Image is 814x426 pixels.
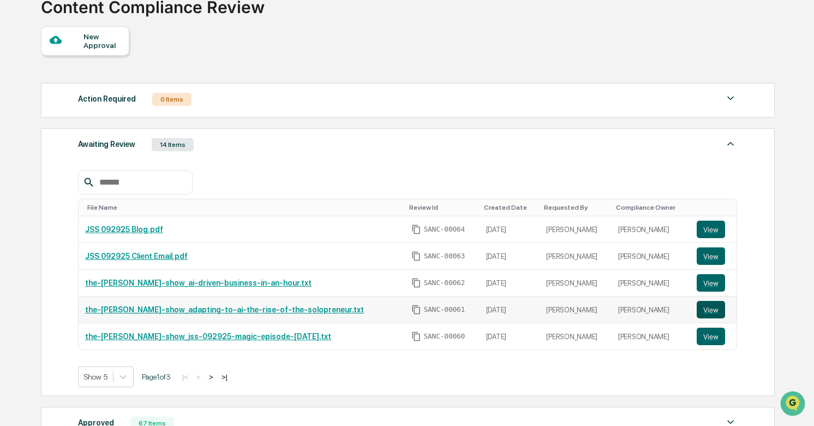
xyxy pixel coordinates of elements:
[697,274,725,292] button: View
[612,243,690,270] td: [PERSON_NAME]
[612,216,690,243] td: [PERSON_NAME]
[11,23,199,40] p: How can we help?
[79,139,88,147] div: 🗄️
[409,204,475,211] div: Toggle SortBy
[484,204,536,211] div: Toggle SortBy
[22,138,70,149] span: Preclearance
[77,185,132,193] a: Powered byPylon
[612,270,690,297] td: [PERSON_NAME]
[109,185,132,193] span: Pylon
[724,92,737,105] img: caret
[411,305,421,315] span: Copy Id
[87,204,401,211] div: Toggle SortBy
[78,92,136,106] div: Action Required
[423,305,465,314] span: SANC-00061
[480,323,540,350] td: [DATE]
[37,94,138,103] div: We're available if you need us!
[779,390,809,419] iframe: Open customer support
[78,137,135,151] div: Awaiting Review
[75,133,140,153] a: 🗄️Attestations
[480,270,540,297] td: [DATE]
[699,204,732,211] div: Toggle SortBy
[11,139,20,147] div: 🖐️
[697,221,725,238] button: View
[411,224,421,234] span: Copy Id
[7,133,75,153] a: 🖐️Preclearance
[179,372,191,382] button: |<
[697,247,730,265] a: View
[697,328,730,345] a: View
[218,372,231,382] button: >|
[540,243,612,270] td: [PERSON_NAME]
[206,372,217,382] button: >
[540,323,612,350] td: [PERSON_NAME]
[411,251,421,261] span: Copy Id
[540,297,612,323] td: [PERSON_NAME]
[423,332,465,341] span: SANC-00060
[423,252,465,261] span: SANC-00063
[411,332,421,341] span: Copy Id
[193,372,204,382] button: <
[616,204,686,211] div: Toggle SortBy
[480,216,540,243] td: [DATE]
[544,204,607,211] div: Toggle SortBy
[90,138,135,149] span: Attestations
[37,84,179,94] div: Start new chat
[22,158,69,169] span: Data Lookup
[480,297,540,323] td: [DATE]
[423,225,465,234] span: SANC-00064
[697,328,725,345] button: View
[697,274,730,292] a: View
[85,279,312,287] a: the-[PERSON_NAME]-show_ai-driven-business-in-an-hour.txt
[540,270,612,297] td: [PERSON_NAME]
[83,32,120,50] div: New Approval
[612,323,690,350] td: [PERSON_NAME]
[152,93,191,106] div: 0 Items
[697,247,725,265] button: View
[85,252,188,261] a: JSS 092925 Client Email.pdf
[7,154,73,174] a: 🔎Data Lookup
[11,84,31,103] img: 1746055101610-c473b297-6a78-478c-a979-82029cc54cd1
[142,372,171,381] span: Page 1 of 3
[185,87,199,100] button: Start new chat
[85,225,163,234] a: JSS 092925 Blog.pdf
[697,301,730,318] a: View
[697,301,725,318] button: View
[411,278,421,288] span: Copy Id
[11,159,20,168] div: 🔎
[85,332,331,341] a: the-[PERSON_NAME]-show_jss-092925-magic-episode-[DATE].txt
[724,137,737,150] img: caret
[480,243,540,270] td: [DATE]
[540,216,612,243] td: [PERSON_NAME]
[423,279,465,287] span: SANC-00062
[85,305,364,314] a: the-[PERSON_NAME]-show_adapting-to-ai-the-rise-of-the-solopreneur.txt
[612,297,690,323] td: [PERSON_NAME]
[697,221,730,238] a: View
[152,138,194,151] div: 14 Items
